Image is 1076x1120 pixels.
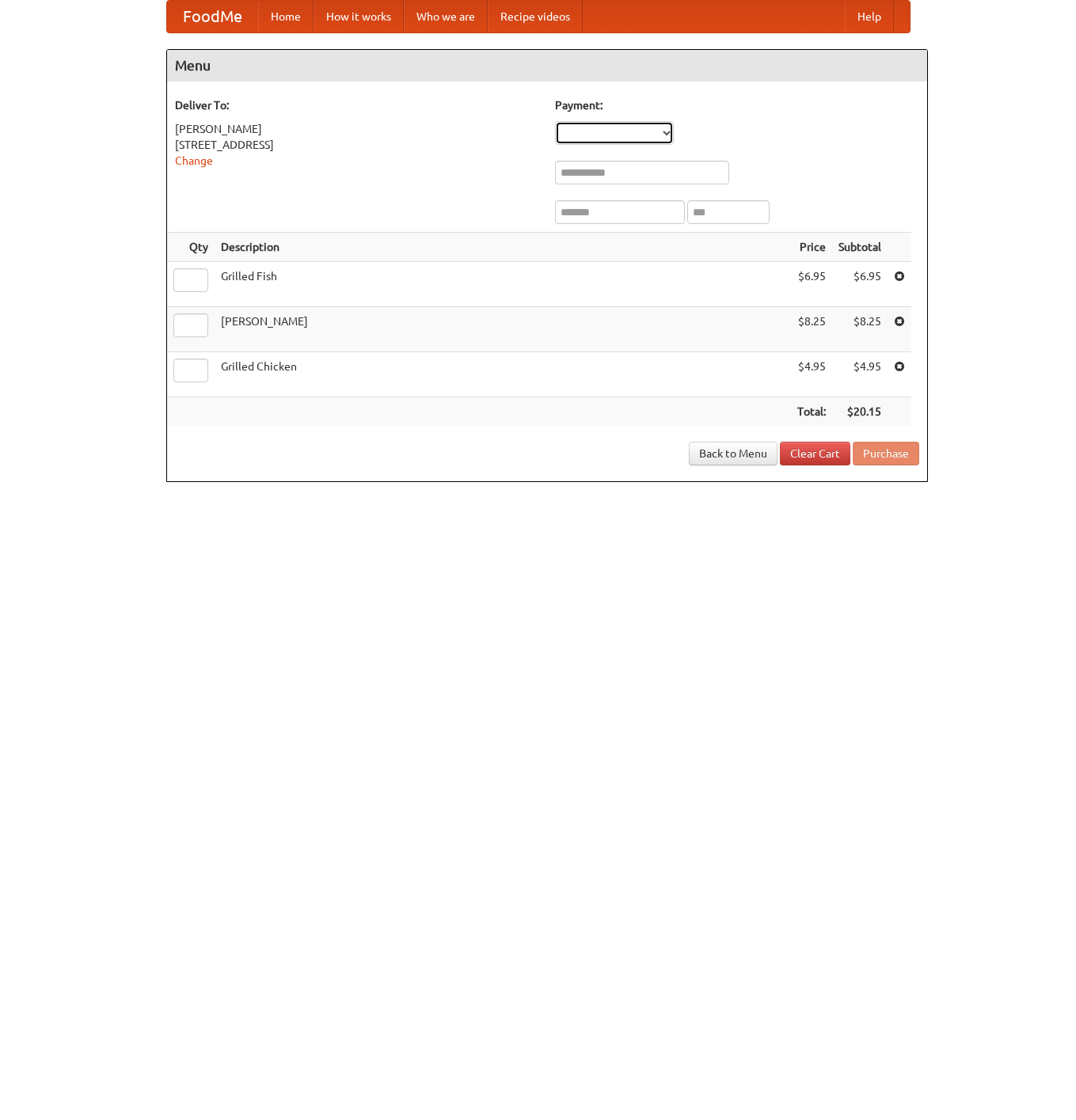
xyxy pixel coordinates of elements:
a: FoodMe [167,1,258,32]
div: [STREET_ADDRESS] [175,137,539,153]
th: Subtotal [832,233,888,262]
td: Grilled Chicken [215,352,791,397]
h5: Deliver To: [175,97,539,113]
th: $20.15 [832,397,888,427]
a: Help [845,1,894,32]
a: Back to Menu [689,442,778,465]
td: $4.95 [791,352,832,397]
td: Grilled Fish [215,262,791,307]
button: Purchase [853,442,919,465]
a: Recipe videos [488,1,583,32]
th: Price [791,233,832,262]
a: How it works [314,1,404,32]
td: $8.25 [832,307,888,352]
a: Home [258,1,314,32]
a: Change [175,154,213,167]
td: $8.25 [791,307,832,352]
th: Description [215,233,791,262]
th: Qty [167,233,215,262]
div: [PERSON_NAME] [175,121,539,137]
a: Clear Cart [780,442,850,465]
td: $6.95 [791,262,832,307]
td: $6.95 [832,262,888,307]
td: $4.95 [832,352,888,397]
th: Total: [791,397,832,427]
td: [PERSON_NAME] [215,307,791,352]
h4: Menu [167,50,927,82]
a: Who we are [404,1,488,32]
h5: Payment: [555,97,919,113]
